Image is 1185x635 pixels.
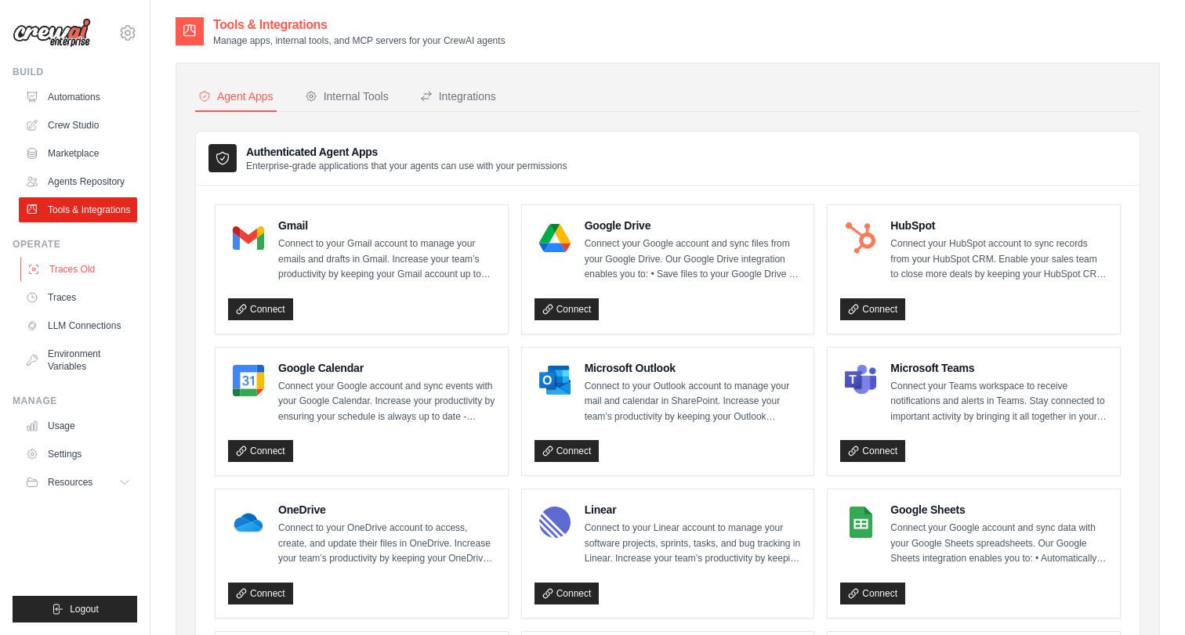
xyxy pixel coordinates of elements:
a: Connect [535,583,600,604]
a: Connect [535,440,600,462]
img: Microsoft Teams Logo [845,365,876,396]
h4: Microsoft Outlook [585,360,802,376]
a: Connect [840,298,905,320]
a: Settings [19,442,137,467]
a: Connect [228,583,293,604]
a: Connect [535,298,600,320]
h4: Microsoft Teams [890,360,1107,376]
a: Traces Old [20,257,139,282]
img: Linear Logo [539,507,571,538]
button: Logout [13,596,137,622]
img: Google Calendar Logo [233,365,264,396]
a: Environment Variables [19,341,137,379]
a: Automations [19,85,137,110]
p: Connect to your OneDrive account to access, create, and update their files in OneDrive. Increase ... [278,521,495,567]
div: Internal Tools [305,88,389,104]
a: Crew Studio [19,113,137,138]
h4: Gmail [278,218,495,233]
h2: Tools & Integrations [213,16,506,34]
a: Tools & Integrations [19,197,137,222]
h4: OneDrive [278,502,495,518]
div: Integrations [420,88,496,104]
p: Enterprise-grade applications that your agents can use with your permissions [246,160,567,172]
p: Connect your Google account and sync files from your Google Drive. Our Google Drive integration e... [585,236,802,283]
p: Connect your Google account and sync data with your Google Sheets spreadsheets. Our Google Sheets... [890,521,1107,567]
a: Connect [228,298,293,320]
img: OneDrive Logo [233,507,264,538]
img: Google Sheets Logo [845,507,876,538]
h4: Google Sheets [890,502,1107,518]
a: Connect [228,440,293,462]
p: Connect to your Outlook account to manage your mail and calendar in SharePoint. Increase your tea... [585,379,802,425]
a: Agents Repository [19,169,137,194]
div: Manage [13,395,137,407]
span: Logout [70,603,99,615]
a: Usage [19,413,137,438]
div: Build [13,66,137,78]
a: Traces [19,285,137,310]
p: Connect to your Gmail account to manage your emails and drafts in Gmail. Increase your team’s pro... [278,236,495,283]
span: Resources [48,476,92,489]
img: Microsoft Outlook Logo [539,365,571,396]
button: Agent Apps [195,82,277,112]
h4: Google Calendar [278,360,495,376]
p: Manage apps, internal tools, and MCP servers for your CrewAI agents [213,34,506,47]
a: LLM Connections [19,313,137,338]
h4: HubSpot [890,218,1107,233]
h4: Google Drive [585,218,802,233]
h3: Authenticated Agent Apps [246,144,567,160]
img: Google Drive Logo [539,222,571,254]
p: Connect your Teams workspace to receive notifications and alerts in Teams. Stay connected to impo... [890,379,1107,425]
button: Internal Tools [302,82,392,112]
button: Integrations [417,82,499,112]
img: Logo [13,18,91,48]
div: Agent Apps [198,88,274,104]
button: Resources [19,470,137,495]
a: Connect [840,440,905,462]
a: Connect [840,583,905,604]
img: Gmail Logo [233,222,264,254]
p: Connect to your Linear account to manage your software projects, sprints, tasks, and bug tracking... [585,521,802,567]
img: HubSpot Logo [845,222,876,254]
p: Connect your Google account and sync events with your Google Calendar. Increase your productivity... [278,379,495,425]
a: Marketplace [19,141,137,166]
p: Connect your HubSpot account to sync records from your HubSpot CRM. Enable your sales team to clo... [890,236,1107,283]
h4: Linear [585,502,802,518]
div: Operate [13,238,137,251]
